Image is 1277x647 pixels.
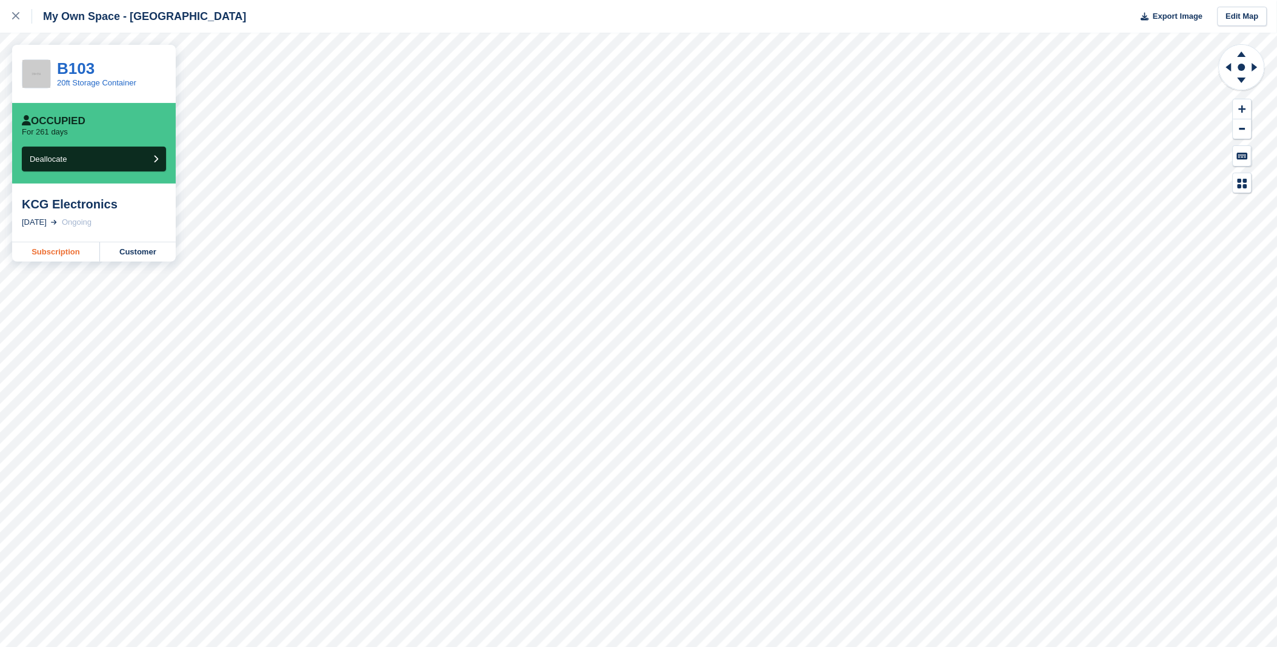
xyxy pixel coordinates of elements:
[12,242,100,262] a: Subscription
[1233,173,1252,193] button: Map Legend
[32,9,246,24] div: My Own Space - [GEOGRAPHIC_DATA]
[51,220,57,225] img: arrow-right-light-icn-cde0832a797a2874e46488d9cf13f60e5c3a73dbe684e267c42b8395dfbc2abf.svg
[22,115,85,127] div: Occupied
[22,216,47,228] div: [DATE]
[1233,119,1252,139] button: Zoom Out
[57,59,95,78] a: B103
[30,154,67,164] span: Deallocate
[57,78,136,87] a: 20ft Storage Container
[1233,146,1252,166] button: Keyboard Shortcuts
[1134,7,1203,27] button: Export Image
[22,60,50,88] img: 256x256-placeholder-a091544baa16b46aadf0b611073c37e8ed6a367829ab441c3b0103e7cf8a5b1b.png
[1218,7,1267,27] a: Edit Map
[62,216,92,228] div: Ongoing
[100,242,176,262] a: Customer
[22,197,166,211] div: KCG Electronics
[1153,10,1202,22] span: Export Image
[22,147,166,171] button: Deallocate
[22,127,68,137] p: For 261 days
[1233,99,1252,119] button: Zoom In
